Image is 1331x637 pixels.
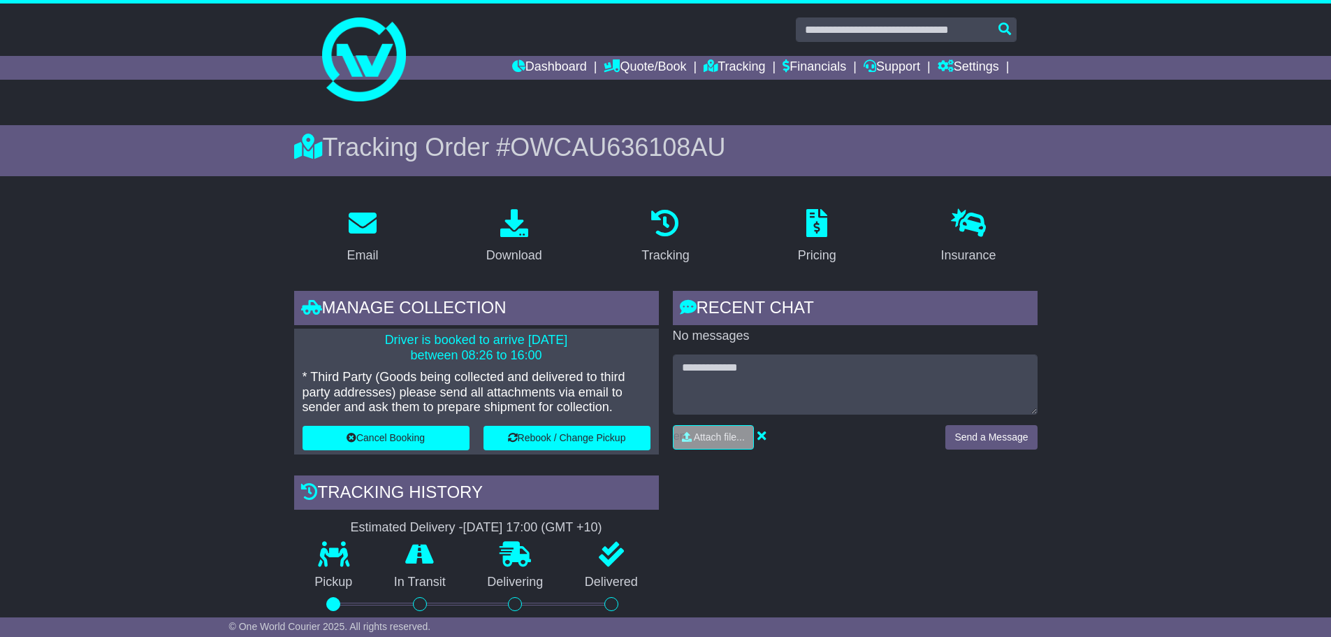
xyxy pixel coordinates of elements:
[941,246,996,265] div: Insurance
[945,425,1037,450] button: Send a Message
[347,246,378,265] div: Email
[337,204,387,270] a: Email
[294,291,659,329] div: Manage collection
[798,246,836,265] div: Pricing
[467,575,565,590] p: Delivering
[294,475,659,513] div: Tracking history
[512,56,587,80] a: Dashboard
[229,621,431,632] span: © One World Courier 2025. All rights reserved.
[789,204,845,270] a: Pricing
[303,426,470,450] button: Cancel Booking
[294,520,659,536] div: Estimated Delivery -
[477,204,551,270] a: Download
[641,246,689,265] div: Tracking
[632,204,698,270] a: Tracking
[673,329,1038,344] p: No messages
[783,56,846,80] a: Financials
[303,370,650,415] p: * Third Party (Goods being collected and delivered to third party addresses) please send all atta...
[932,204,1005,270] a: Insurance
[294,575,374,590] p: Pickup
[938,56,999,80] a: Settings
[483,426,650,450] button: Rebook / Change Pickup
[486,246,542,265] div: Download
[510,133,725,162] span: OWCAU636108AU
[294,132,1038,162] div: Tracking Order #
[564,575,659,590] p: Delivered
[463,520,602,536] div: [DATE] 17:00 (GMT +10)
[303,333,650,363] p: Driver is booked to arrive [DATE] between 08:26 to 16:00
[604,56,686,80] a: Quote/Book
[373,575,467,590] p: In Transit
[704,56,765,80] a: Tracking
[864,56,920,80] a: Support
[673,291,1038,329] div: RECENT CHAT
